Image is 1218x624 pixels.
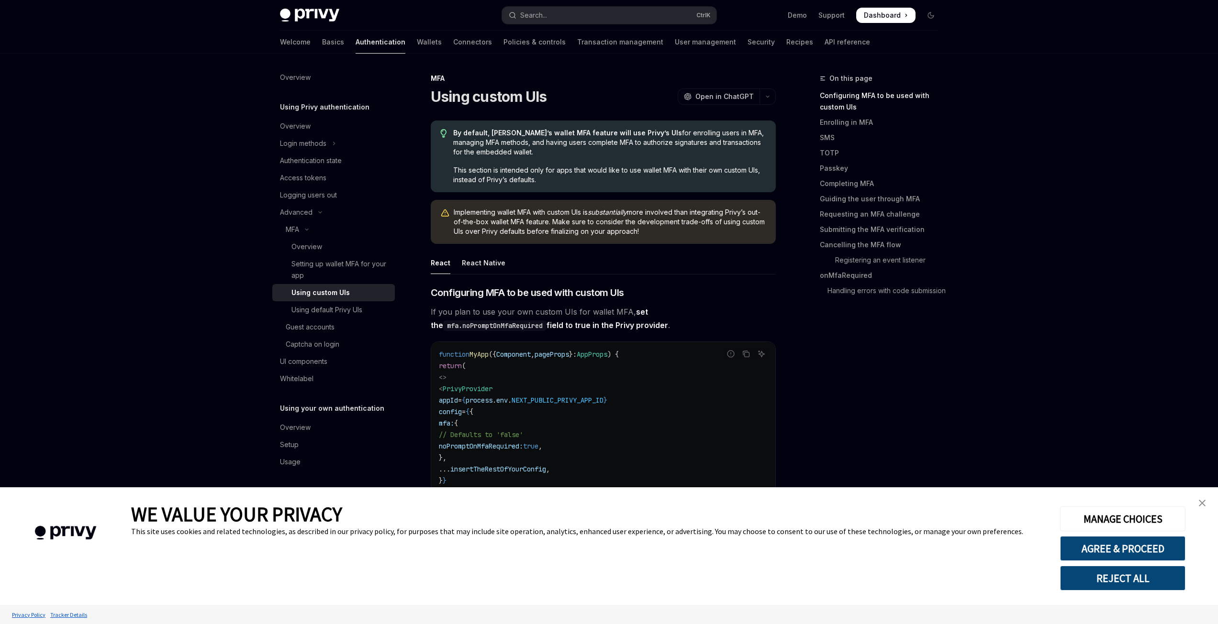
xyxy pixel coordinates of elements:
div: Setting up wallet MFA for your app [291,258,389,281]
a: Configuring MFA to be used with custom UIs [820,88,946,115]
a: Cancelling the MFA flow [820,237,946,252]
span: } [569,350,573,359]
a: UI components [272,353,395,370]
div: Using default Privy UIs [291,304,362,316]
span: , [546,465,550,473]
div: Whitelabel [280,373,313,384]
span: = [458,396,462,405]
div: Access tokens [280,172,326,184]
a: Overview [272,419,395,436]
strong: By default, [PERSON_NAME]’s wallet MFA feature will use Privy’s UIs [453,129,682,137]
div: Overview [280,72,311,83]
a: Usage [272,453,395,471]
span: MyApp [469,350,489,359]
a: Using custom UIs [272,284,395,301]
div: Guest accounts [286,321,335,333]
a: Tracker Details [48,606,89,623]
img: close banner [1199,500,1206,506]
span: <> [439,373,447,382]
a: Overview [272,69,395,86]
span: Implementing wallet MFA with custom UIs is more involved than integrating Privy’s out-of-the-box ... [454,208,766,236]
a: close banner [1193,493,1212,513]
svg: Tip [440,129,447,138]
div: Using custom UIs [291,287,350,298]
span: NEXT_PUBLIC_PRIVY_APP_ID [512,396,603,405]
a: Dashboard [856,8,916,23]
a: onMfaRequired [820,268,946,283]
span: function [439,350,469,359]
a: Basics [322,31,344,54]
div: Login methods [280,138,326,149]
button: Toggle Advanced section [272,204,395,221]
span: PrivyProvider [443,384,492,393]
div: This site uses cookies and related technologies, as described in our privacy policy, for purposes... [131,526,1046,536]
div: Advanced [280,207,313,218]
span: ({ [489,350,496,359]
span: WE VALUE YOUR PRIVACY [131,502,342,526]
div: Overview [291,241,322,252]
a: Logging users out [272,186,395,204]
a: Submitting the MFA verification [820,222,946,237]
a: Policies & controls [503,31,566,54]
span: env [496,396,508,405]
a: Security [748,31,775,54]
span: mfa: [439,419,454,427]
span: This section is intended only for apps that would like to use wallet MFA with their own custom UI... [453,165,766,185]
span: . [508,396,512,405]
div: Usage [280,456,301,468]
a: User management [675,31,736,54]
a: Access tokens [272,169,395,186]
span: ) { [607,350,619,359]
span: } [603,396,607,405]
button: Open search [502,7,716,24]
span: // Defaults to 'false' [439,430,523,439]
a: Whitelabel [272,370,395,387]
img: company logo [14,512,117,554]
button: REJECT ALL [1060,566,1185,591]
span: pageProps [535,350,569,359]
button: Toggle dark mode [923,8,939,23]
a: Demo [788,11,807,20]
a: Setup [272,436,395,453]
a: Completing MFA [820,176,946,191]
a: Authentication [356,31,405,54]
div: MFA [431,74,776,83]
div: Overview [280,120,311,132]
div: Authentication state [280,155,342,166]
a: Support [818,11,845,20]
button: Toggle MFA section [272,221,395,238]
span: Ctrl K [696,11,711,19]
div: React [431,252,450,274]
span: } [443,476,447,485]
a: TOTP [820,145,946,161]
a: Enrolling in MFA [820,115,946,130]
span: } [439,476,443,485]
a: Authentication state [272,152,395,169]
div: React Native [462,252,505,274]
a: Connectors [453,31,492,54]
a: Setting up wallet MFA for your app [272,255,395,284]
div: Overview [280,422,311,433]
span: appId [439,396,458,405]
a: SMS [820,130,946,145]
a: Guest accounts [272,318,395,336]
code: mfa.noPromptOnMfaRequired [443,320,547,331]
a: Handling errors with code submission [820,283,946,298]
a: Transaction management [577,31,663,54]
a: Registering an event listener [820,252,946,268]
span: , [531,350,535,359]
span: noPromptOnMfaRequired: [439,442,523,450]
span: insertTheRestOfYourConfig [450,465,546,473]
span: , [538,442,542,450]
button: Report incorrect code [725,348,737,360]
a: Using default Privy UIs [272,301,395,318]
div: Setup [280,439,299,450]
span: ... [439,465,450,473]
a: Guiding the user through MFA [820,191,946,207]
h1: Using custom UIs [431,88,547,105]
a: Welcome [280,31,311,54]
span: true [523,442,538,450]
span: return [439,361,462,370]
a: Wallets [417,31,442,54]
button: MANAGE CHOICES [1060,506,1185,531]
